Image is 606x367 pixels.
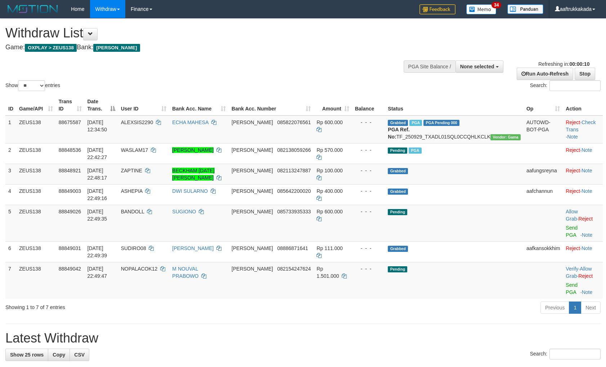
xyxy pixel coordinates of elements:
span: SUDIRO08 [121,245,146,251]
td: · [563,205,603,241]
a: Reject [566,119,580,125]
td: 5 [5,205,16,241]
div: Showing 1 to 7 of 7 entries [5,301,247,311]
a: Note [567,134,578,140]
td: TF_250929_TXADL01SQL0CCQHLKCLK [385,115,524,144]
span: BANDOLL [121,209,144,214]
td: ZEUS138 [16,115,56,144]
img: Button%20Memo.svg [466,4,497,14]
span: [PERSON_NAME] [232,188,273,194]
a: Note [582,168,592,173]
a: ECHA MAHESA [172,119,208,125]
span: [PERSON_NAME] [232,266,273,272]
a: [PERSON_NAME] [172,147,214,153]
td: 3 [5,164,16,184]
div: - - - [355,119,382,126]
a: Show 25 rows [5,349,48,361]
a: DWI SULARNO [172,188,208,194]
td: 4 [5,184,16,205]
div: PGA Site Balance / [404,60,455,73]
td: aafungsreyna [524,164,563,184]
label: Search: [530,349,601,359]
th: Game/API: activate to sort column ascending [16,95,56,115]
a: Note [582,245,592,251]
span: Copy 085733935333 to clipboard [277,209,311,214]
span: Rp 400.000 [317,188,342,194]
div: - - - [355,245,382,252]
th: Op: activate to sort column ascending [524,95,563,115]
img: MOTION_logo.png [5,4,60,14]
span: Rp 600.000 [317,119,342,125]
button: None selected [455,60,503,73]
a: Note [582,232,593,238]
span: ZAPTINE [121,168,142,173]
a: Next [581,302,601,314]
a: Check Trans [566,119,596,132]
a: Send PGA [566,225,578,238]
th: Bank Acc. Name: activate to sort column ascending [169,95,229,115]
input: Search: [549,349,601,359]
td: ZEUS138 [16,143,56,164]
span: 88849031 [59,245,81,251]
th: User ID: activate to sort column ascending [118,95,170,115]
a: Stop [575,68,595,80]
a: Reject [566,147,580,153]
a: [PERSON_NAME] [172,245,214,251]
span: 88849042 [59,266,81,272]
div: - - - [355,167,382,174]
h4: Game: Bank: [5,44,397,51]
span: [PERSON_NAME] [232,168,273,173]
span: [DATE] 22:42:27 [87,147,107,160]
span: Copy 082138059266 to clipboard [277,147,311,153]
td: 6 [5,241,16,262]
span: 88849003 [59,188,81,194]
span: Rp 600.000 [317,209,342,214]
a: SUGIONO [172,209,196,214]
h1: Withdraw List [5,26,397,40]
span: PGA Pending [423,120,459,126]
a: Send PGA [566,282,578,295]
span: Copy [53,352,65,358]
span: Copy 082113247887 to clipboard [277,168,311,173]
span: Marked by aafpengsreynich [409,120,422,126]
a: Allow Grab [566,266,592,279]
div: - - - [355,146,382,154]
span: [DATE] 12:34:50 [87,119,107,132]
span: 88675587 [59,119,81,125]
span: 34 [491,2,501,8]
a: Run Auto-Refresh [517,68,573,80]
span: Vendor URL: https://trx31.1velocity.biz [490,134,521,140]
span: [DATE] 22:49:39 [87,245,107,258]
a: Reject [566,188,580,194]
th: Date Trans.: activate to sort column descending [85,95,118,115]
a: Previous [540,302,569,314]
td: ZEUS138 [16,262,56,299]
td: · [563,184,603,205]
td: aafkansokkhim [524,241,563,262]
span: [PERSON_NAME] [232,209,273,214]
span: Grabbed [388,120,408,126]
span: None selected [460,64,494,69]
span: Pending [388,209,407,215]
td: ZEUS138 [16,241,56,262]
h1: Latest Withdraw [5,331,601,345]
td: 1 [5,115,16,144]
span: Show 25 rows [10,352,44,358]
a: Note [582,147,592,153]
td: 7 [5,262,16,299]
span: Rp 111.000 [317,245,342,251]
span: Rp 1.501.000 [317,266,339,279]
a: Note [582,188,592,194]
a: Note [582,289,593,295]
td: · · [563,262,603,299]
b: PGA Ref. No: [388,127,409,140]
strong: 00:00:10 [569,61,589,67]
label: Search: [530,80,601,91]
div: - - - [355,265,382,272]
span: ALEXSIS2290 [121,119,153,125]
img: Feedback.jpg [419,4,455,14]
td: · [563,241,603,262]
span: Copy 085642200020 to clipboard [277,188,311,194]
th: Status [385,95,524,115]
a: BECKHAM [DATE][PERSON_NAME] [172,168,214,181]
